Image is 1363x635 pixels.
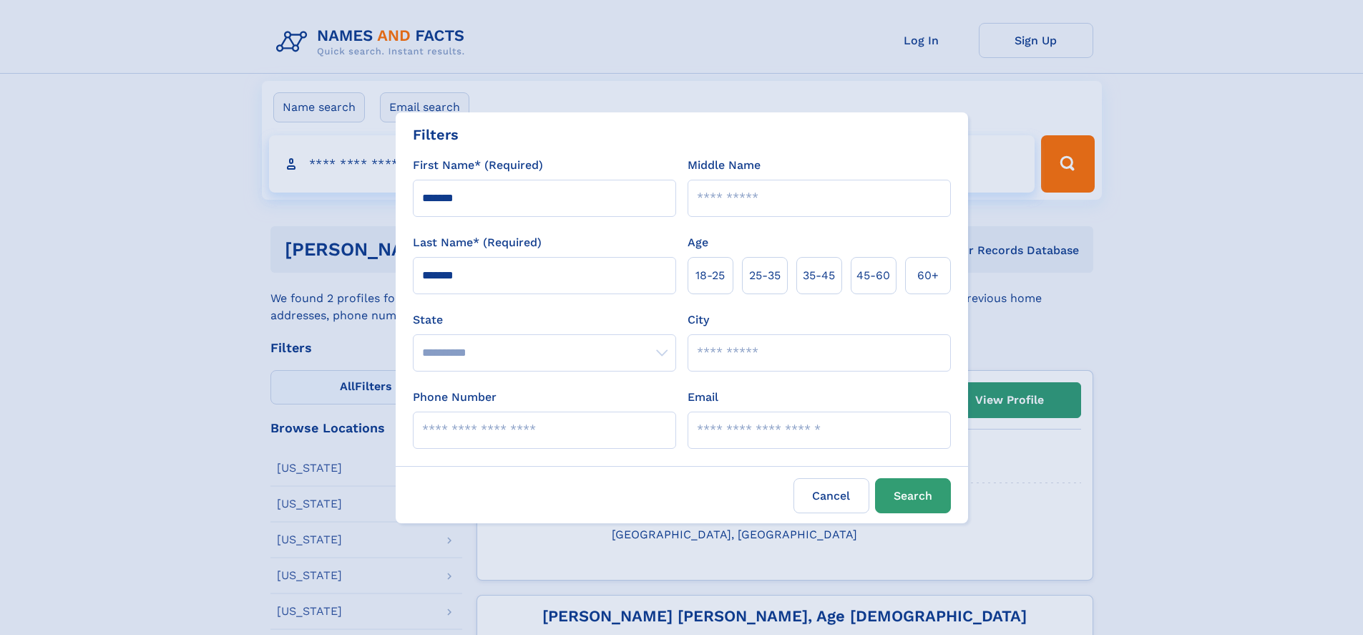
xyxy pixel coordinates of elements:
label: First Name* (Required) [413,157,543,174]
label: Phone Number [413,389,497,406]
span: 35‑45 [803,267,835,284]
label: State [413,311,676,329]
button: Search [875,478,951,513]
span: 25‑35 [749,267,781,284]
span: 45‑60 [856,267,890,284]
label: Last Name* (Required) [413,234,542,251]
label: Cancel [793,478,869,513]
span: 18‑25 [695,267,725,284]
div: Filters [413,124,459,145]
label: Middle Name [688,157,761,174]
label: City [688,311,709,329]
span: 60+ [917,267,939,284]
label: Email [688,389,718,406]
label: Age [688,234,708,251]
